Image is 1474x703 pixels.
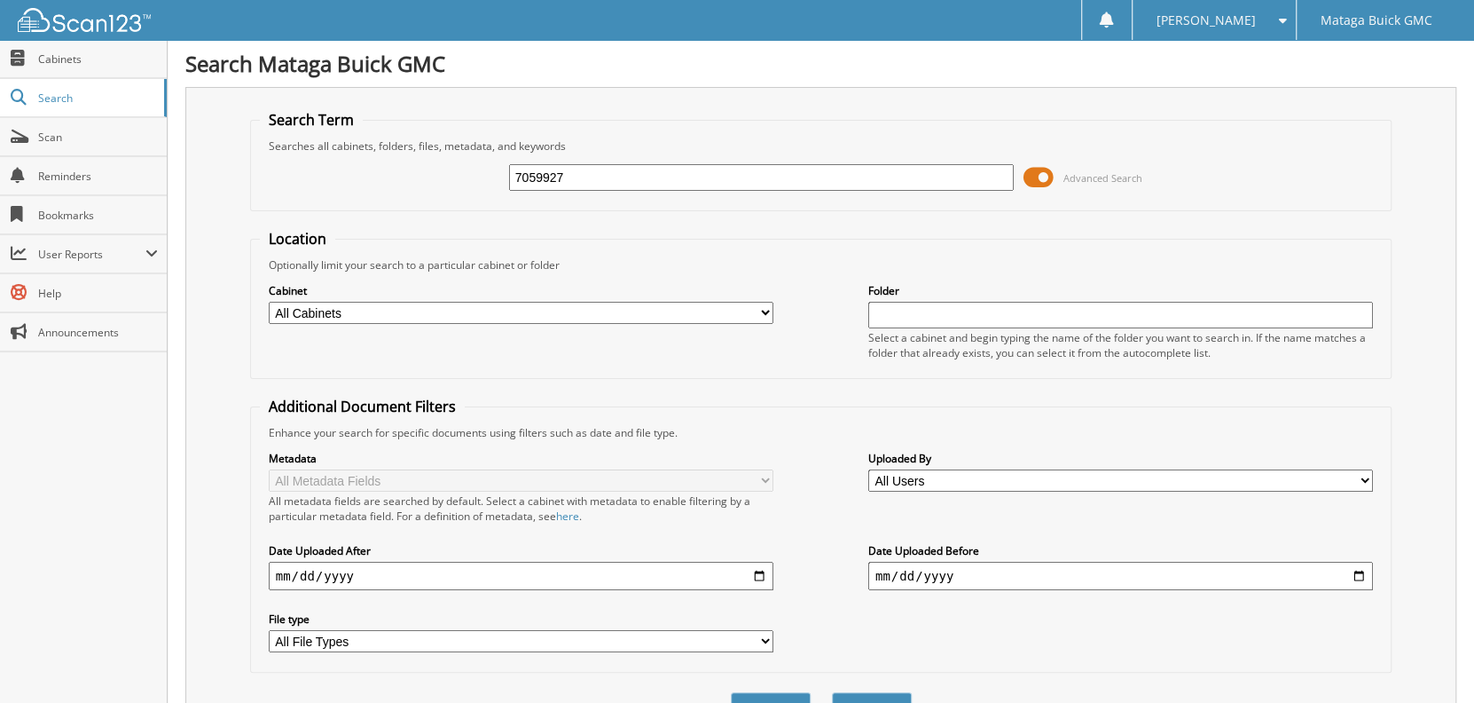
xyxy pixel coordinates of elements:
label: Metadata [269,451,774,466]
span: Advanced Search [1062,171,1141,185]
span: Cabinets [38,51,158,67]
div: Select a cabinet and begin typing the name of the folder you want to search in. If the name match... [868,330,1374,360]
span: Reminders [38,169,158,184]
legend: Search Term [260,110,363,130]
span: User Reports [38,247,145,262]
div: Searches all cabinets, folders, files, metadata, and keywords [260,138,1383,154]
legend: Additional Document Filters [260,397,465,416]
legend: Location [260,229,335,249]
span: Help [38,286,158,301]
span: Announcements [38,325,158,340]
span: [PERSON_NAME] [1156,15,1255,26]
div: All metadata fields are searched by default. Select a cabinet with metadata to enable filtering b... [269,494,774,524]
div: Optionally limit your search to a particular cabinet or folder [260,257,1383,273]
span: Scan [38,130,158,145]
input: start [269,562,774,590]
label: Folder [868,283,1374,298]
h1: Search Mataga Buick GMC [185,49,1456,78]
span: Mataga Buick GMC [1321,15,1432,26]
input: end [868,562,1374,590]
iframe: Chat Widget [1385,618,1474,703]
label: Date Uploaded Before [868,543,1374,558]
div: Enhance your search for specific documents using filters such as date and file type. [260,425,1383,440]
label: File type [269,612,774,627]
label: Date Uploaded After [269,543,774,558]
label: Cabinet [269,283,774,298]
img: scan123-logo-white.svg [18,8,151,32]
a: here [556,509,579,524]
span: Bookmarks [38,208,158,223]
span: Search [38,91,155,106]
label: Uploaded By [868,451,1374,466]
